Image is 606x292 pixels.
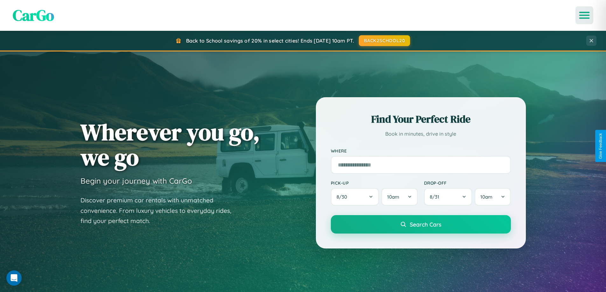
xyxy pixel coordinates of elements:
button: Search Cars [331,215,511,234]
p: Book in minutes, drive in style [331,129,511,139]
p: Discover premium car rentals with unmatched convenience. From luxury vehicles to everyday rides, ... [80,195,240,226]
span: Back to School savings of 20% in select cities! Ends [DATE] 10am PT. [186,37,354,44]
h2: Find Your Perfect Ride [331,112,511,126]
span: 10am [387,194,399,200]
span: 10am [480,194,492,200]
button: BACK2SCHOOL20 [359,35,410,46]
span: 8 / 31 [430,194,442,200]
button: 10am [381,188,417,206]
span: Search Cars [410,221,441,228]
button: 8/30 [331,188,379,206]
h3: Begin your journey with CarGo [80,176,192,186]
label: Pick-up [331,180,418,186]
label: Drop-off [424,180,511,186]
label: Where [331,148,511,153]
h1: Wherever you go, we go [80,119,260,170]
div: Give Feedback [598,133,603,159]
button: 8/31 [424,188,472,206]
div: Open Intercom Messenger [6,270,22,286]
span: 8 / 30 [337,194,350,200]
button: Open menu [575,6,593,24]
span: CarGo [13,5,54,26]
button: 10am [475,188,511,206]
